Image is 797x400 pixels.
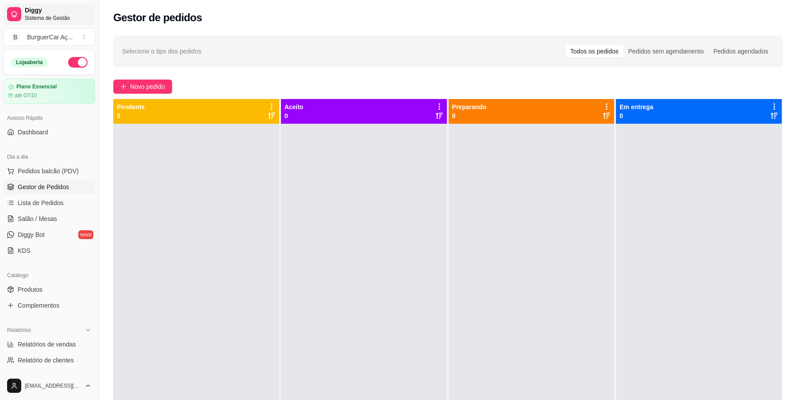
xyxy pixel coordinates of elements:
span: plus [120,84,127,90]
span: Sistema de Gestão [25,15,92,22]
span: KDS [18,246,31,255]
a: Complementos [4,298,95,312]
p: Preparando [452,103,487,111]
p: 0 [452,111,487,120]
h2: Gestor de pedidos [113,11,202,25]
div: Acesso Rápido [4,111,95,125]
a: Plano Essencialaté 07/10 [4,79,95,104]
span: Diggy Bot [18,230,45,239]
p: Em entrega [620,103,653,111]
div: Todos os pedidos [566,45,624,57]
span: Relatório de clientes [18,356,74,365]
button: Pedidos balcão (PDV) [4,164,95,178]
p: Pendente [117,103,145,111]
span: Gestor de Pedidos [18,183,69,191]
span: [EMAIL_ADDRESS][DOMAIN_NAME] [25,382,81,389]
button: Alterar Status [68,57,88,68]
span: Pedidos balcão (PDV) [18,167,79,175]
span: Selecione o tipo dos pedidos [122,46,201,56]
article: Plano Essencial [16,84,57,90]
div: Pedidos agendados [708,45,773,57]
a: Relatório de mesas [4,369,95,383]
p: 0 [117,111,145,120]
div: BurguerCar Aç ... [27,33,73,42]
span: Salão / Mesas [18,214,57,223]
article: até 07/10 [15,92,37,99]
a: Dashboard [4,125,95,139]
a: Relatórios de vendas [4,337,95,351]
span: Diggy [25,7,92,15]
span: Relatórios de vendas [18,340,76,349]
span: Lista de Pedidos [18,198,64,207]
div: Dia a dia [4,150,95,164]
p: Aceito [285,103,304,111]
a: Lista de Pedidos [4,196,95,210]
span: Dashboard [18,128,48,137]
span: Produtos [18,285,42,294]
div: Pedidos sem agendamento [624,45,708,57]
a: Gestor de Pedidos [4,180,95,194]
a: Diggy Botnovo [4,228,95,242]
span: Relatórios [7,327,31,334]
button: [EMAIL_ADDRESS][DOMAIN_NAME] [4,375,95,396]
a: Relatório de clientes [4,353,95,367]
p: 0 [285,111,304,120]
button: Novo pedido [113,80,172,94]
span: Novo pedido [130,82,165,91]
span: B [11,33,20,42]
p: 0 [620,111,653,120]
div: Loja aberta [11,57,48,67]
button: Select a team [4,28,95,46]
a: KDS [4,244,95,258]
a: Salão / Mesas [4,212,95,226]
a: Produtos [4,282,95,297]
a: DiggySistema de Gestão [4,4,95,25]
span: Complementos [18,301,59,310]
div: Catálogo [4,268,95,282]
